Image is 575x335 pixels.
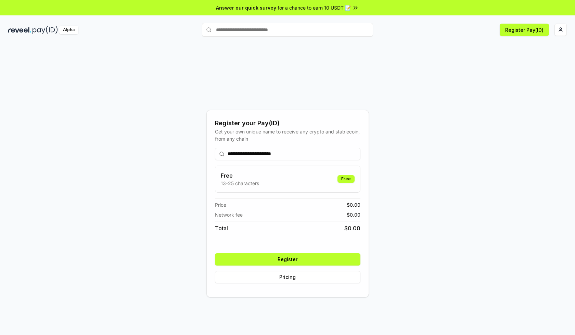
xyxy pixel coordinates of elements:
span: Price [215,201,226,208]
button: Register [215,253,360,266]
span: Network fee [215,211,243,218]
span: Total [215,224,228,232]
div: Alpha [59,26,78,34]
button: Register Pay(ID) [500,24,549,36]
img: reveel_dark [8,26,31,34]
span: $ 0.00 [347,201,360,208]
span: Answer our quick survey [216,4,276,11]
img: pay_id [33,26,58,34]
p: 13-25 characters [221,180,259,187]
span: $ 0.00 [344,224,360,232]
div: Get your own unique name to receive any crypto and stablecoin, from any chain [215,128,360,142]
h3: Free [221,171,259,180]
button: Pricing [215,271,360,283]
div: Register your Pay(ID) [215,118,360,128]
span: $ 0.00 [347,211,360,218]
span: for a chance to earn 10 USDT 📝 [278,4,351,11]
div: Free [337,175,355,183]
